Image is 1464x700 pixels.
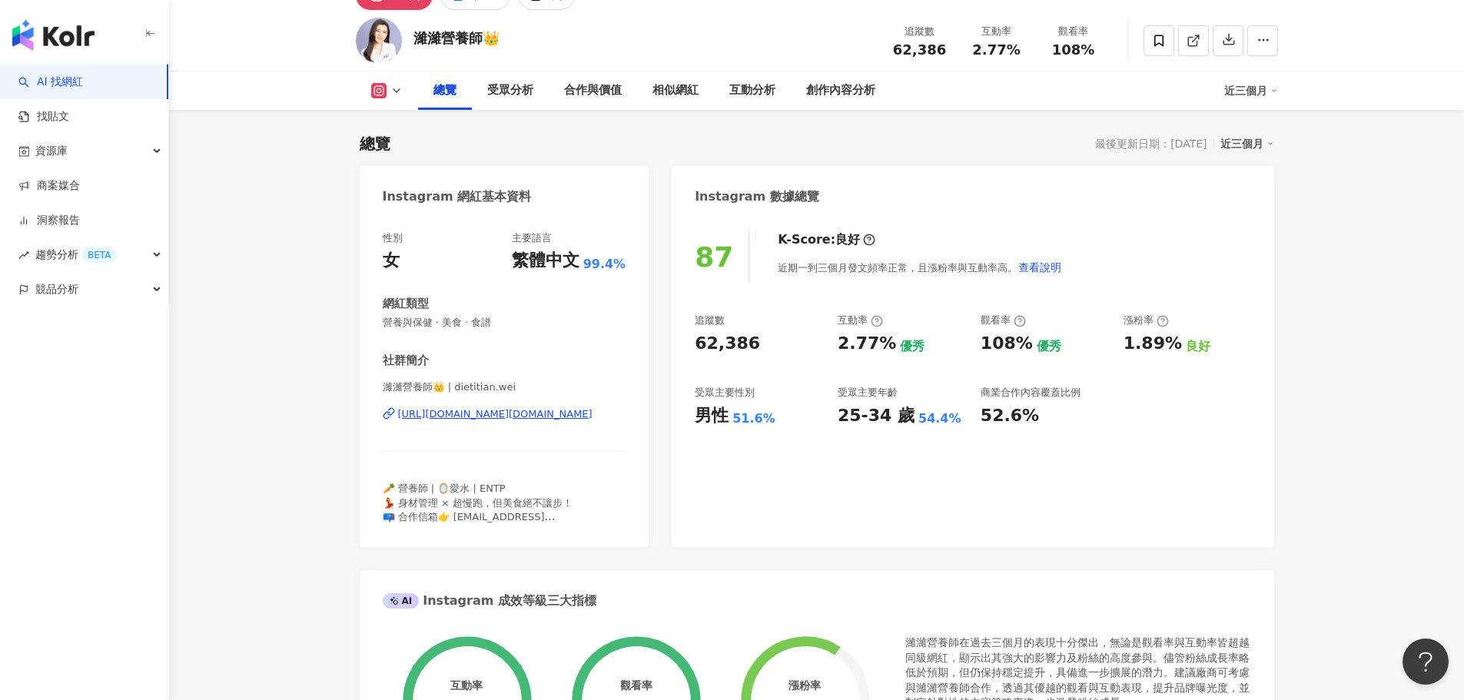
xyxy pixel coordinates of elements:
[1224,78,1278,103] div: 近三個月
[360,133,390,154] div: 總覽
[1052,42,1095,58] span: 108%
[806,81,875,100] div: 創作內容分析
[1044,24,1103,39] div: 觀看率
[383,592,596,609] div: Instagram 成效等級三大指標
[1220,134,1274,154] div: 近三個月
[695,314,725,327] div: 追蹤數
[695,386,755,400] div: 受眾主要性別
[383,249,400,273] div: 女
[356,18,402,64] img: KOL Avatar
[695,241,733,273] div: 87
[1186,338,1210,355] div: 良好
[383,316,626,330] span: 營養與保健 · 美食 · 食譜
[968,24,1026,39] div: 互動率
[583,256,626,273] span: 99.4%
[620,679,652,692] div: 觀看率
[732,410,775,427] div: 51.6%
[81,247,117,263] div: BETA
[35,237,117,272] span: 趨勢分析
[12,20,95,51] img: logo
[838,314,883,327] div: 互動率
[838,404,915,428] div: 25-34 歲
[838,386,898,400] div: 受眾主要年齡
[729,81,775,100] div: 互動分析
[1124,314,1169,327] div: 漲粉率
[512,249,579,273] div: 繁體中文
[1095,138,1207,150] div: 最後更新日期：[DATE]
[35,134,68,168] span: 資源庫
[893,41,946,58] span: 62,386
[695,188,819,205] div: Instagram 數據總覽
[383,407,626,421] a: [URL][DOMAIN_NAME][DOMAIN_NAME]
[981,404,1039,428] div: 52.6%
[383,188,532,205] div: Instagram 網紅基本資料
[383,231,403,245] div: 性別
[981,314,1026,327] div: 觀看率
[383,380,626,394] span: 濰濰營養師👑 | dietitian.wei
[413,28,500,48] div: 濰濰營養師👑
[383,296,429,312] div: 網紅類型
[398,407,593,421] div: [URL][DOMAIN_NAME][DOMAIN_NAME]
[981,332,1033,356] div: 108%
[383,483,573,536] span: 🥕 營養師 | 🪞愛水 | ENTP 💃 身材管理 × 超慢跑，但美食絕不讓步！ 📪 合作信箱👉 [EMAIL_ADDRESS][DOMAIN_NAME]
[981,386,1081,400] div: 商業合作內容覆蓋比例
[18,178,80,194] a: 商案媒合
[1037,338,1061,355] div: 優秀
[1124,332,1182,356] div: 1.89%
[695,332,760,356] div: 62,386
[1018,261,1061,274] span: 查看說明
[35,272,78,307] span: 競品分析
[1403,639,1449,685] iframe: Help Scout Beacon - Open
[972,42,1020,58] span: 2.77%
[18,213,80,228] a: 洞察報告
[18,109,69,124] a: 找貼文
[918,410,961,427] div: 54.4%
[838,332,896,356] div: 2.77%
[564,81,622,100] div: 合作與價值
[18,250,29,260] span: rise
[1017,252,1062,283] button: 查看說明
[652,81,699,100] div: 相似網紅
[433,81,456,100] div: 總覽
[383,593,420,609] div: AI
[18,75,83,90] a: searchAI 找網紅
[788,679,821,692] div: 漲粉率
[695,404,729,428] div: 男性
[891,24,949,39] div: 追蹤數
[835,231,860,248] div: 良好
[383,353,429,369] div: 社群簡介
[487,81,533,100] div: 受眾分析
[778,252,1062,283] div: 近期一到三個月發文頻率正常，且漲粉率與互動率高。
[512,231,552,245] div: 主要語言
[900,338,925,355] div: 優秀
[450,679,483,692] div: 互動率
[778,231,875,248] div: K-Score :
